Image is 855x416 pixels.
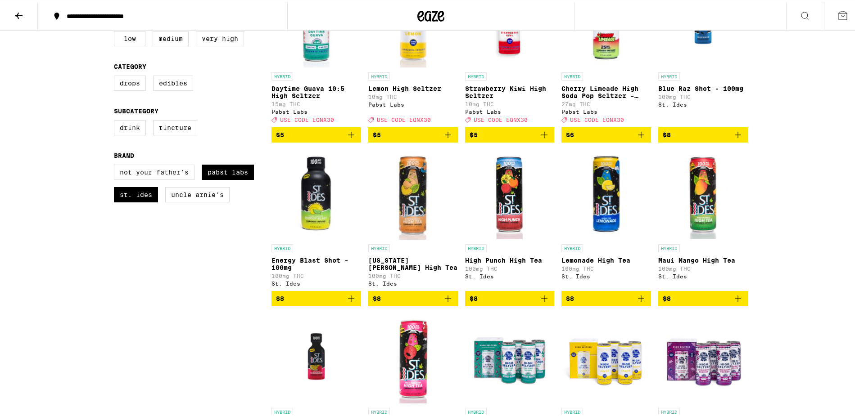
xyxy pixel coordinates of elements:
p: [US_STATE][PERSON_NAME] High Tea [368,255,458,269]
p: 100mg THC [271,271,361,277]
p: HYBRID [271,71,293,79]
a: Open page for Lemonade High Tea from St. Ides [561,148,651,289]
p: HYBRID [368,71,390,79]
label: Medium [153,29,189,45]
legend: Subcategory [114,106,158,113]
p: HYBRID [465,406,487,414]
img: St. Ides - Wild Raspberry High Tea [368,312,458,402]
button: Add to bag [658,125,748,141]
div: Pabst Labs [368,100,458,106]
p: 10mg THC [368,92,458,98]
div: St. Ides [658,272,748,277]
legend: Category [114,61,146,68]
span: USE CODE EQNX30 [377,115,431,121]
button: Add to bag [561,125,651,141]
img: St. Ides - Maui Mango High Tea [658,148,748,238]
label: Pabst Labs [202,163,254,178]
p: Blue Raz Shot - 100mg [658,83,748,90]
img: St. Ides - Georgia Peach High Tea [368,148,458,238]
legend: Brand [114,150,134,157]
span: $8 [470,293,478,300]
p: HYBRID [658,406,680,414]
label: Low [114,29,145,45]
span: $8 [566,293,574,300]
div: Pabst Labs [271,107,361,113]
p: 100mg THC [658,264,748,270]
button: Add to bag [271,289,361,304]
button: Add to bag [465,289,555,304]
button: Add to bag [561,289,651,304]
div: St. Ides [368,279,458,285]
div: Pabst Labs [465,107,555,113]
a: Open page for Maui Mango High Tea from St. Ides [658,148,748,289]
p: Strawberry Kiwi High Seltzer [465,83,555,98]
p: 100mg THC [561,264,651,270]
img: St. Ides - Energy Blast Shot - 100mg [271,148,361,238]
p: HYBRID [561,71,583,79]
span: USE CODE EQNX30 [280,115,334,121]
p: High Punch High Tea [465,255,555,262]
p: HYBRID [561,242,583,250]
label: Drink [114,118,146,134]
label: Uncle Arnie's [165,185,230,201]
label: St. Ides [114,185,158,201]
div: St. Ides [465,272,555,277]
button: Add to bag [368,289,458,304]
span: $8 [373,293,381,300]
label: Drops [114,74,146,89]
p: HYBRID [271,406,293,414]
div: St. Ides [561,272,651,277]
button: Add to bag [658,289,748,304]
p: 15mg THC [271,99,361,105]
p: 10mg THC [465,99,555,105]
button: Add to bag [271,125,361,141]
p: Energy Blast Shot - 100mg [271,255,361,269]
p: 100mg THC [658,92,748,98]
p: HYBRID [465,242,487,250]
p: Cherry Limeade High Soda Pop Seltzer - 25mg [561,83,651,98]
span: $5 [276,130,284,137]
img: Pabst Labs - Lemon High Seltzer - 4-Pack [561,312,651,402]
p: 100mg THC [368,271,458,277]
p: HYBRID [271,242,293,250]
p: HYBRID [368,406,390,414]
p: Maui Mango High Tea [658,255,748,262]
div: Pabst Labs [561,107,651,113]
span: $8 [276,293,284,300]
p: 100mg THC [465,264,555,270]
p: Daytime Guava 10:5 High Seltzer [271,83,361,98]
div: St. Ides [658,100,748,106]
img: St. Ides - Strawberry Lemonade Shot - 100mg [271,312,361,402]
p: 27mg THC [561,99,651,105]
p: HYBRID [561,406,583,414]
img: St. Ides - Lemonade High Tea [561,148,651,238]
p: Lemonade High Tea [561,255,651,262]
span: $8 [663,293,671,300]
a: Open page for Georgia Peach High Tea from St. Ides [368,148,458,289]
label: Edibles [153,74,193,89]
img: Pabst Labs - Midnight Berries High Seltzer - 4-pack [658,312,748,402]
span: USE CODE EQNX30 [474,115,528,121]
img: Pabst Labs - Daytime Guava High Seltzer - 4-pack [465,312,555,402]
label: Tincture [153,118,197,134]
p: HYBRID [658,71,680,79]
img: St. Ides - High Punch High Tea [465,148,555,238]
span: $5 [470,130,478,137]
p: HYBRID [658,242,680,250]
p: HYBRID [368,242,390,250]
span: USE CODE EQNX30 [570,115,624,121]
button: Add to bag [465,125,555,141]
button: Add to bag [368,125,458,141]
span: $6 [566,130,574,137]
span: Hi. Need any help? [5,6,65,13]
span: $8 [663,130,671,137]
a: Open page for High Punch High Tea from St. Ides [465,148,555,289]
div: St. Ides [271,279,361,285]
span: $5 [373,130,381,137]
label: Very High [196,29,244,45]
p: HYBRID [465,71,487,79]
p: Lemon High Seltzer [368,83,458,90]
label: Not Your Father's [114,163,195,178]
a: Open page for Energy Blast Shot - 100mg from St. Ides [271,148,361,289]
